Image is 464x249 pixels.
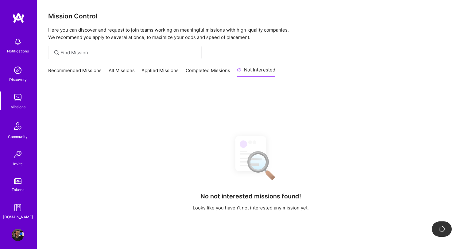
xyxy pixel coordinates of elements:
div: Community [8,133,28,140]
h4: No not interested missions found! [200,193,301,200]
p: Looks like you haven't not interested any mission yet. [193,205,309,211]
a: Completed Missions [186,67,230,77]
div: Discovery [9,76,27,83]
img: No Results [225,131,277,184]
img: Invite [12,148,24,161]
div: Missions [10,104,25,110]
a: User Avatar [10,229,25,241]
img: teamwork [12,91,24,104]
i: icon SearchGrey [53,49,60,56]
img: tokens [14,178,21,184]
a: Recommended Missions [48,67,102,77]
p: Here you can discover and request to join teams working on meaningful missions with high-quality ... [48,26,453,41]
div: Notifications [7,48,29,54]
img: bell [12,36,24,48]
a: All Missions [109,67,135,77]
div: Tokens [12,186,24,193]
h3: Mission Control [48,12,453,20]
input: Find Mission... [60,49,197,56]
img: logo [12,12,25,23]
a: Not Interested [237,66,275,77]
div: [DOMAIN_NAME] [3,214,33,220]
a: Applied Missions [141,67,179,77]
img: Community [10,119,25,133]
img: User Avatar [12,229,24,241]
div: Invite [13,161,23,167]
img: loading [438,225,446,233]
img: guide book [12,201,24,214]
img: discovery [12,64,24,76]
